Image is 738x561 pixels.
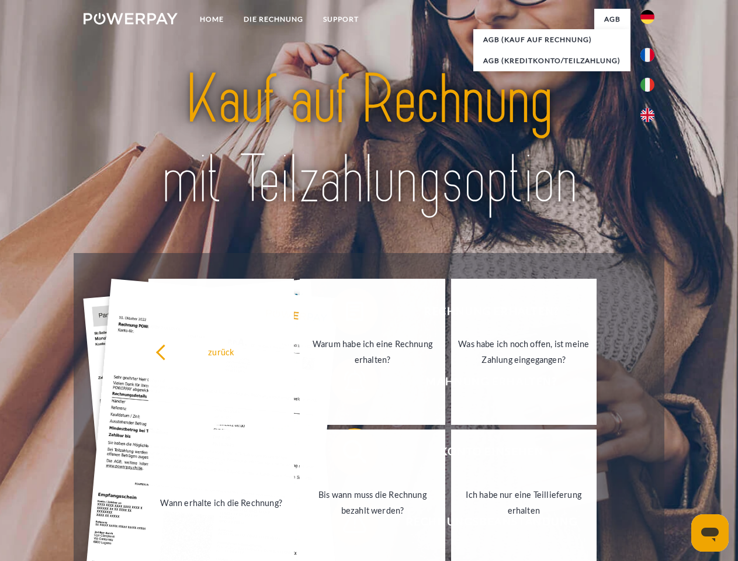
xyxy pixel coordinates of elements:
div: Was habe ich noch offen, ist meine Zahlung eingegangen? [458,336,590,368]
img: fr [640,48,654,62]
img: it [640,78,654,92]
a: Home [190,9,234,30]
a: agb [594,9,630,30]
a: DIE RECHNUNG [234,9,313,30]
div: Wann erhalte ich die Rechnung? [155,494,287,510]
div: Bis wann muss die Rechnung bezahlt werden? [307,487,438,518]
img: en [640,108,654,122]
a: SUPPORT [313,9,369,30]
a: AGB (Kauf auf Rechnung) [473,29,630,50]
img: title-powerpay_de.svg [112,56,626,224]
iframe: Schaltfläche zum Öffnen des Messaging-Fensters [691,514,729,552]
a: AGB (Kreditkonto/Teilzahlung) [473,50,630,71]
img: logo-powerpay-white.svg [84,13,178,25]
div: Ich habe nur eine Teillieferung erhalten [458,487,590,518]
a: Was habe ich noch offen, ist meine Zahlung eingegangen? [451,279,597,425]
div: zurück [155,344,287,359]
img: de [640,10,654,24]
div: Warum habe ich eine Rechnung erhalten? [307,336,438,368]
